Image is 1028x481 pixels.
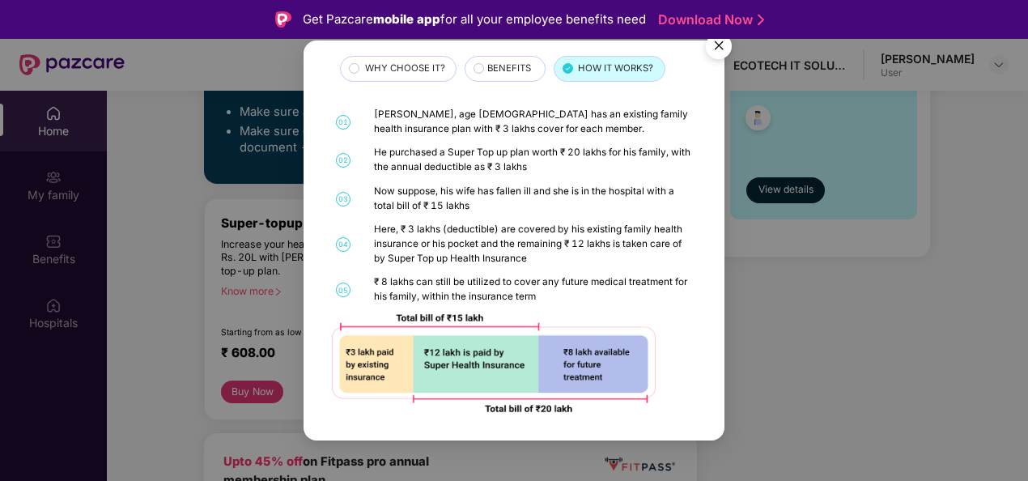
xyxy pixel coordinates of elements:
[275,11,291,28] img: Logo
[374,185,693,213] div: Now suppose, his wife has fallen ill and she is in the hospital with a total bill of ₹ 15 lakhs
[336,192,350,206] span: 03
[696,26,741,71] img: svg+xml;base64,PHN2ZyB4bWxucz0iaHR0cDovL3d3dy53My5vcmcvMjAwMC9zdmciIHdpZHRoPSI1NiIgaGVpZ2h0PSI1Ni...
[578,62,653,76] span: HOW IT WORKS?
[336,153,350,168] span: 02
[758,11,764,28] img: Stroke
[332,314,656,412] img: 92ad5f425632aafc39dd5e75337fe900.png
[487,62,531,76] span: BENEFITS
[374,108,693,136] div: [PERSON_NAME], age [DEMOGRAPHIC_DATA] has an existing family health insurance plan with ₹ 3 lakhs...
[374,146,693,174] div: He purchased a Super Top up plan worth ₹ 20 lakhs for his family, with the annual deductible as ₹...
[336,237,350,252] span: 04
[658,11,759,28] a: Download Now
[696,25,740,69] button: Close
[365,62,445,76] span: WHY CHOOSE IT?
[373,11,440,27] strong: mobile app
[374,223,693,266] div: Here, ₹ 3 lakhs (deductible) are covered by his existing family health insurance or his pocket an...
[336,115,350,130] span: 01
[374,275,693,304] div: ₹ 8 lakhs can still be utilized to cover any future medical treatment for his family, within the ...
[303,10,646,29] div: Get Pazcare for all your employee benefits need
[336,283,350,297] span: 05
